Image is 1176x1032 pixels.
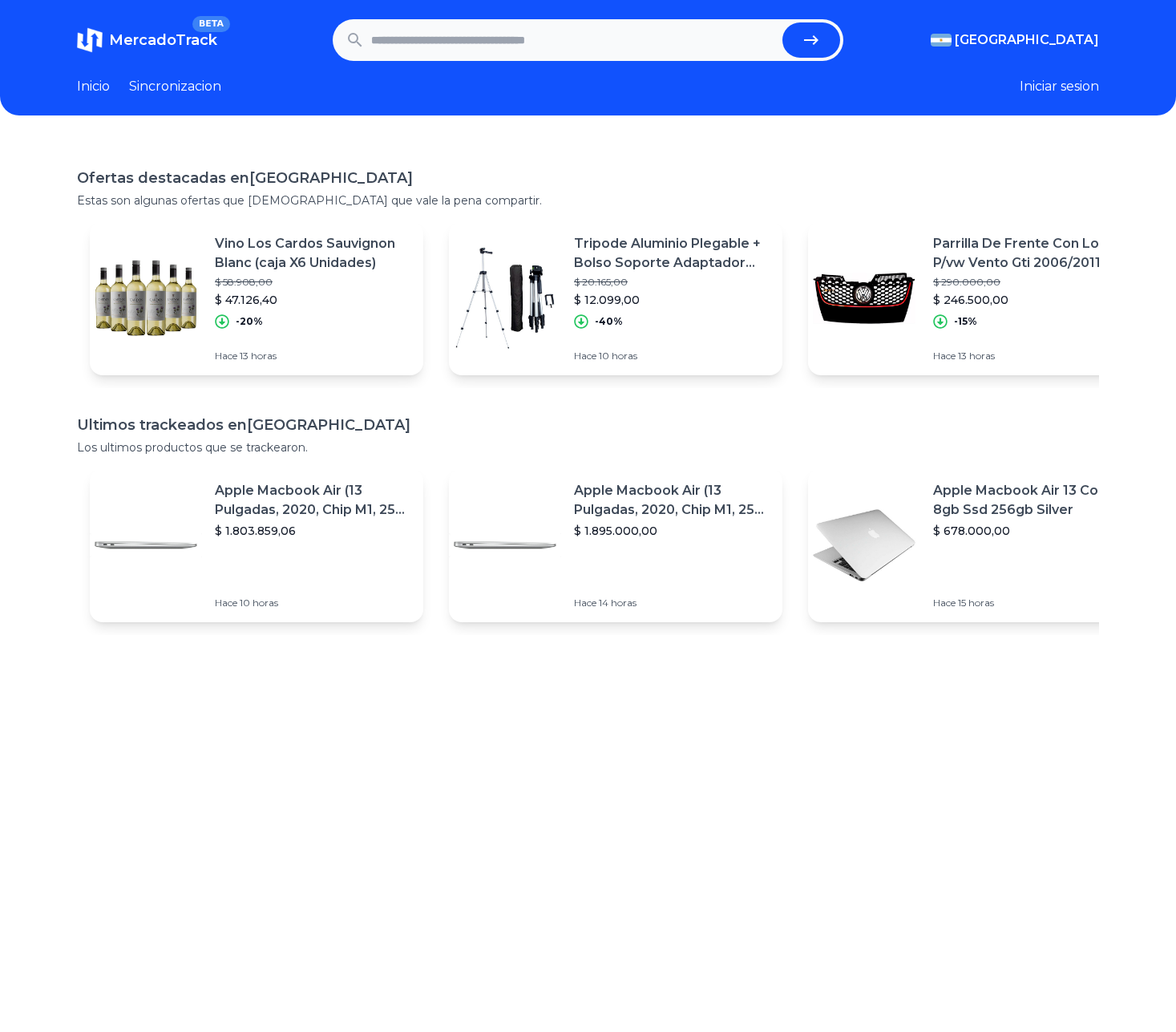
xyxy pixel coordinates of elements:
[808,489,920,601] img: Featured image
[933,350,1129,362] p: Hace 13 horas
[236,315,263,328] p: -20%
[931,30,1099,50] button: [GEOGRAPHIC_DATA]
[129,77,221,96] a: Sincronizacion
[77,414,1099,436] h1: Ultimos trackeados en [GEOGRAPHIC_DATA]
[574,350,770,362] p: Hace 10 horas
[574,276,770,289] p: $ 20.165,00
[215,350,410,362] p: Hace 13 horas
[109,31,217,49] span: MercadoTrack
[808,221,1142,375] a: Featured imageParrilla De Frente Con Logo P/vw Vento Gti 2006/2011$ 290.000,00$ 246.500,00-15%Hac...
[574,234,770,273] p: Tripode Aluminio Plegable + Bolso Soporte Adaptador Celular
[574,523,770,539] p: $ 1.895.000,00
[90,489,202,601] img: Featured image
[215,481,410,520] p: Apple Macbook Air (13 Pulgadas, 2020, Chip M1, 256 Gb De Ssd, 8 Gb De Ram) - Plata
[954,315,977,328] p: -15%
[215,234,410,273] p: Vino Los Cardos Sauvignon Blanc (caja X6 Unidades)
[77,167,1099,189] h1: Ofertas destacadas en [GEOGRAPHIC_DATA]
[215,523,410,539] p: $ 1.803.859,06
[1020,77,1099,96] button: Iniciar sesion
[77,27,217,53] a: MercadoTrackBETA
[955,30,1099,50] span: [GEOGRAPHIC_DATA]
[933,523,1129,539] p: $ 678.000,00
[90,468,423,622] a: Featured imageApple Macbook Air (13 Pulgadas, 2020, Chip M1, 256 Gb De Ssd, 8 Gb De Ram) - Plata$...
[215,597,410,609] p: Hace 10 horas
[933,597,1129,609] p: Hace 15 horas
[77,27,103,53] img: MercadoTrack
[933,276,1129,289] p: $ 290.000,00
[192,16,230,32] span: BETA
[808,468,1142,622] a: Featured imageApple Macbook Air 13 Core I5 8gb Ssd 256gb Silver$ 678.000,00Hace 15 horas
[449,221,782,375] a: Featured imageTripode Aluminio Plegable + Bolso Soporte Adaptador Celular$ 20.165,00$ 12.099,00-4...
[449,468,782,622] a: Featured imageApple Macbook Air (13 Pulgadas, 2020, Chip M1, 256 Gb De Ssd, 8 Gb De Ram) - Plata$...
[574,292,770,308] p: $ 12.099,00
[215,292,410,308] p: $ 47.126,40
[90,221,423,375] a: Featured imageVino Los Cardos Sauvignon Blanc (caja X6 Unidades)$ 58.908,00$ 47.126,40-20%Hace 13...
[77,77,110,96] a: Inicio
[595,315,623,328] p: -40%
[77,439,1099,455] p: Los ultimos productos que se trackearon.
[449,242,561,354] img: Featured image
[574,481,770,520] p: Apple Macbook Air (13 Pulgadas, 2020, Chip M1, 256 Gb De Ssd, 8 Gb De Ram) - Plata
[931,34,952,47] img: Argentina
[933,234,1129,273] p: Parrilla De Frente Con Logo P/vw Vento Gti 2006/2011
[808,242,920,354] img: Featured image
[574,597,770,609] p: Hace 14 horas
[77,192,1099,208] p: Estas son algunas ofertas que [DEMOGRAPHIC_DATA] que vale la pena compartir.
[449,489,561,601] img: Featured image
[933,481,1129,520] p: Apple Macbook Air 13 Core I5 8gb Ssd 256gb Silver
[933,292,1129,308] p: $ 246.500,00
[90,242,202,354] img: Featured image
[215,276,410,289] p: $ 58.908,00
